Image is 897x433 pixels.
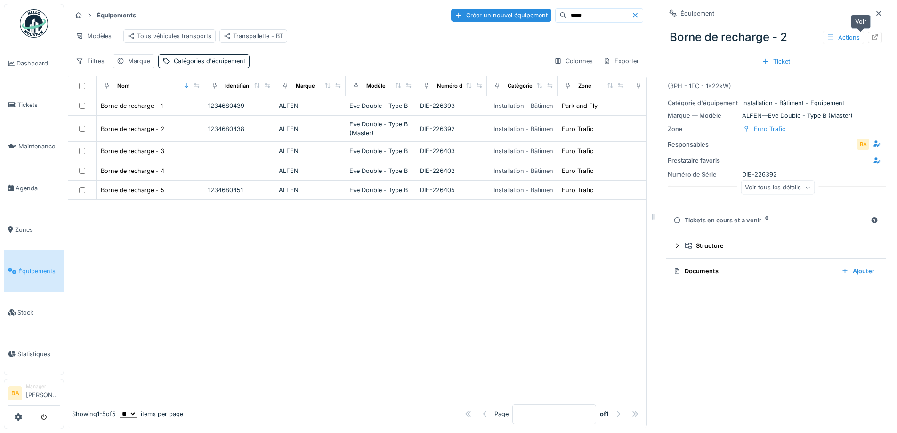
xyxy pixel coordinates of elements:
[670,262,882,280] summary: DocumentsAjouter
[451,9,551,22] div: Créer un nouvel équipement
[562,124,593,133] div: Euro Trafic
[366,82,386,90] div: Modèle
[857,138,870,151] div: BA
[838,265,878,278] div: Ajouter
[666,25,886,49] div: Borne de recharge - 2
[101,124,164,133] div: Borne de recharge - 2
[101,101,163,110] div: Borne de recharge - 1
[4,43,64,84] a: Dashboard
[680,9,714,18] div: Équipement
[208,186,271,195] div: 1234680451
[493,147,596,155] div: Installation - Bâtiment - Equipement
[4,250,64,292] a: Équipements
[93,11,140,20] strong: Équipements
[174,57,245,65] div: Catégories d'équipement
[668,111,738,120] div: Marque — Modèle
[128,57,150,65] div: Marque
[15,225,60,234] span: Zones
[4,167,64,209] a: Agenda
[4,333,64,375] a: Statistiques
[668,98,884,107] div: Installation - Bâtiment - Equipement
[741,181,815,195] div: Voir tous les détails
[72,409,116,418] div: Showing 1 - 5 of 5
[279,147,342,155] div: ALFEN
[128,32,211,41] div: Tous véhicules transports
[17,100,60,109] span: Tickets
[296,82,315,90] div: Marque
[117,82,129,90] div: Nom
[562,101,598,110] div: Park and Fly
[4,209,64,250] a: Zones
[101,147,164,155] div: Borne de recharge - 3
[17,350,60,359] span: Statistiques
[279,124,342,133] div: ALFEN
[562,147,593,155] div: Euro Trafic
[225,82,271,90] div: Identifiant interne
[420,124,483,133] div: DIE-226392
[101,166,164,175] div: Borne de recharge - 4
[16,184,60,193] span: Agenda
[8,383,60,406] a: BA Manager[PERSON_NAME]
[493,166,596,175] div: Installation - Bâtiment - Equipement
[670,212,882,229] summary: Tickets en cours et à venir0
[758,55,794,68] div: Ticket
[420,147,483,155] div: DIE-226403
[494,409,509,418] div: Page
[578,82,591,90] div: Zone
[26,383,60,390] div: Manager
[668,156,738,165] div: Prestataire favoris
[668,140,738,149] div: Responsables
[668,124,738,133] div: Zone
[508,82,573,90] div: Catégories d'équipement
[349,186,412,195] div: Eve Double - Type B
[668,82,884,90] div: (3PH - 1FC - 1x22kW)
[851,15,871,28] div: Voir
[279,166,342,175] div: ALFEN
[26,383,60,403] li: [PERSON_NAME]
[493,124,596,133] div: Installation - Bâtiment - Equipement
[279,101,342,110] div: ALFEN
[562,186,593,195] div: Euro Trafic
[279,186,342,195] div: ALFEN
[668,111,884,120] div: ALFEN — Eve Double - Type B (Master)
[600,409,609,418] strong: of 1
[20,9,48,38] img: Badge_color-CXgf-gQk.svg
[120,409,183,418] div: items per page
[16,59,60,68] span: Dashboard
[668,98,738,107] div: Catégorie d'équipement
[349,101,412,110] div: Eve Double - Type B
[668,170,738,179] div: Numéro de Série
[668,170,884,179] div: DIE-226392
[420,101,483,110] div: DIE-226393
[8,386,22,400] li: BA
[673,267,834,276] div: Documents
[4,292,64,333] a: Stock
[208,124,271,133] div: 1234680438
[208,101,271,110] div: 1234680439
[670,237,882,254] summary: Structure
[224,32,283,41] div: Transpallette - BT
[493,186,596,195] div: Installation - Bâtiment - Equipement
[4,84,64,126] a: Tickets
[349,147,412,155] div: Eve Double - Type B
[493,101,596,110] div: Installation - Bâtiment - Equipement
[754,124,785,133] div: Euro Trafic
[4,126,64,167] a: Maintenance
[420,166,483,175] div: DIE-226402
[349,120,412,138] div: Eve Double - Type B (Master)
[420,186,483,195] div: DIE-226405
[599,54,643,68] div: Exporter
[72,29,116,43] div: Modèles
[349,166,412,175] div: Eve Double - Type B
[437,82,480,90] div: Numéro de Série
[101,186,164,195] div: Borne de recharge - 5
[18,267,60,276] span: Équipements
[18,142,60,151] span: Maintenance
[72,54,109,68] div: Filtres
[685,241,874,250] div: Structure
[823,31,864,44] div: Actions
[550,54,597,68] div: Colonnes
[562,166,593,175] div: Euro Trafic
[17,308,60,317] span: Stock
[673,216,867,225] div: Tickets en cours et à venir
